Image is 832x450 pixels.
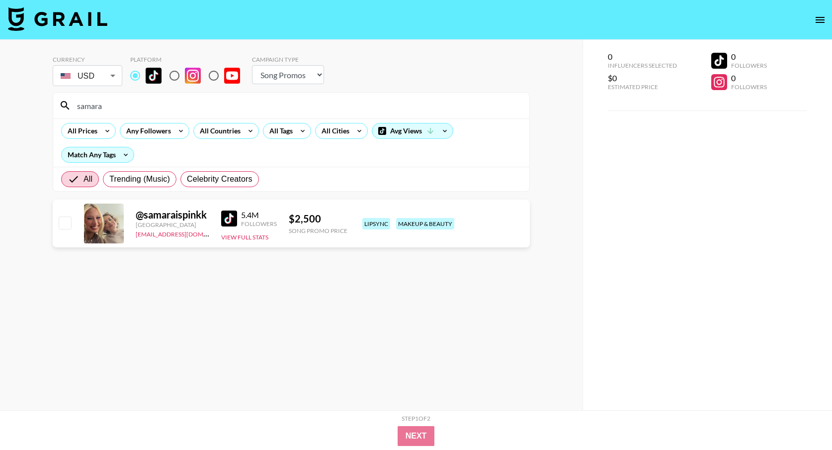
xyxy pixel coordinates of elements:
[263,123,295,138] div: All Tags
[194,123,243,138] div: All Countries
[241,210,277,220] div: 5.4M
[289,227,347,234] div: Song Promo Price
[608,62,677,69] div: Influencers Selected
[185,68,201,84] img: Instagram
[83,173,92,185] span: All
[810,10,830,30] button: open drawer
[372,123,453,138] div: Avg Views
[289,213,347,225] div: $ 2,500
[608,73,677,83] div: $0
[252,56,324,63] div: Campaign Type
[362,218,390,229] div: lipsync
[731,73,767,83] div: 0
[120,123,173,138] div: Any Followers
[55,67,120,85] div: USD
[187,173,252,185] span: Celebrity Creators
[731,62,767,69] div: Followers
[146,68,162,84] img: TikTok
[8,7,107,31] img: Grail Talent
[136,228,236,238] a: [EMAIL_ADDRESS][DOMAIN_NAME]
[316,123,351,138] div: All Cities
[224,68,240,84] img: YouTube
[136,209,209,221] div: @ samaraispinkk
[130,56,248,63] div: Platform
[241,220,277,227] div: Followers
[53,56,122,63] div: Currency
[398,426,435,446] button: Next
[402,415,430,422] div: Step 1 of 2
[109,173,170,185] span: Trending (Music)
[221,233,268,241] button: View Full Stats
[608,83,677,91] div: Estimated Price
[782,400,820,438] iframe: Drift Widget Chat Controller
[62,123,99,138] div: All Prices
[731,83,767,91] div: Followers
[221,211,237,226] img: TikTok
[608,52,677,62] div: 0
[62,147,134,162] div: Match Any Tags
[731,52,767,62] div: 0
[396,218,454,229] div: makeup & beauty
[71,98,523,113] input: Search by User Name
[136,221,209,228] div: [GEOGRAPHIC_DATA]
